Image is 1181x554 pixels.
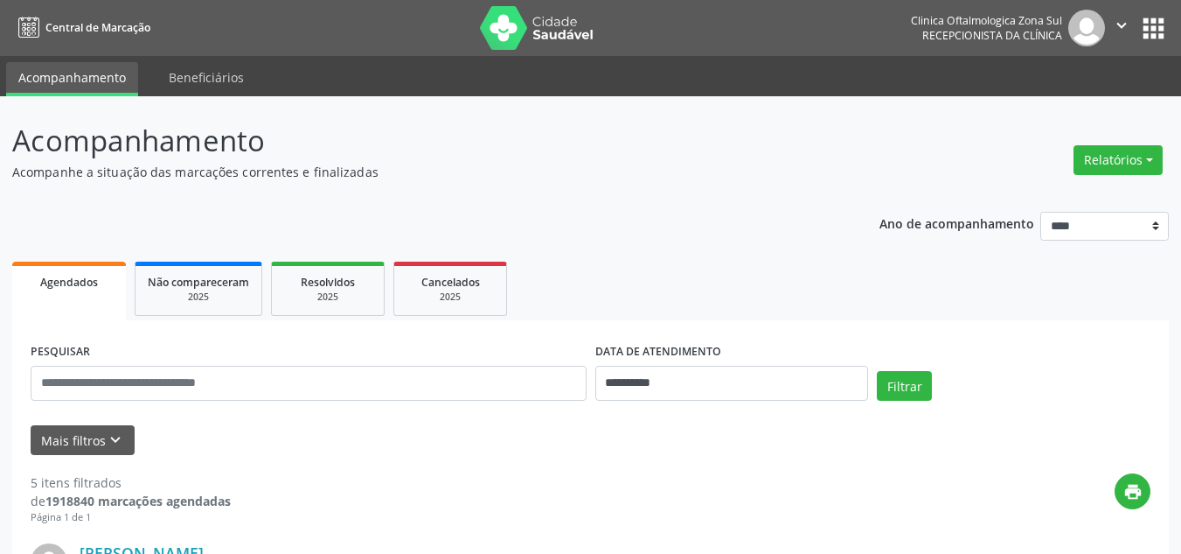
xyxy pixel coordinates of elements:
[156,62,256,93] a: Beneficiários
[1123,482,1143,501] i: print
[106,431,125,450] i: keyboard_arrow_down
[31,492,231,510] div: de
[6,62,138,96] a: Acompanhamento
[1068,10,1105,46] img: img
[595,339,721,366] label: DATA DE ATENDIMENTO
[879,212,1034,234] p: Ano de acompanhamento
[1138,13,1169,44] button: apps
[406,291,494,304] div: 2025
[12,163,822,181] p: Acompanhe a situação das marcações correntes e finalizadas
[31,425,135,456] button: Mais filtroskeyboard_arrow_down
[45,493,231,509] strong: 1918840 marcações agendadas
[31,510,231,525] div: Página 1 de 1
[40,275,98,290] span: Agendados
[12,13,150,42] a: Central de Marcação
[301,275,355,290] span: Resolvidos
[922,28,1062,43] span: Recepcionista da clínica
[31,339,90,366] label: PESQUISAR
[1073,145,1163,175] button: Relatórios
[1115,473,1150,509] button: print
[45,20,150,35] span: Central de Marcação
[148,275,249,290] span: Não compareceram
[1105,10,1138,46] button: 
[284,291,372,304] div: 2025
[148,291,249,304] div: 2025
[421,275,480,290] span: Cancelados
[31,473,231,492] div: 5 itens filtrados
[911,13,1062,28] div: Clinica Oftalmologica Zona Sul
[877,371,932,401] button: Filtrar
[12,119,822,163] p: Acompanhamento
[1112,16,1131,35] i: 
